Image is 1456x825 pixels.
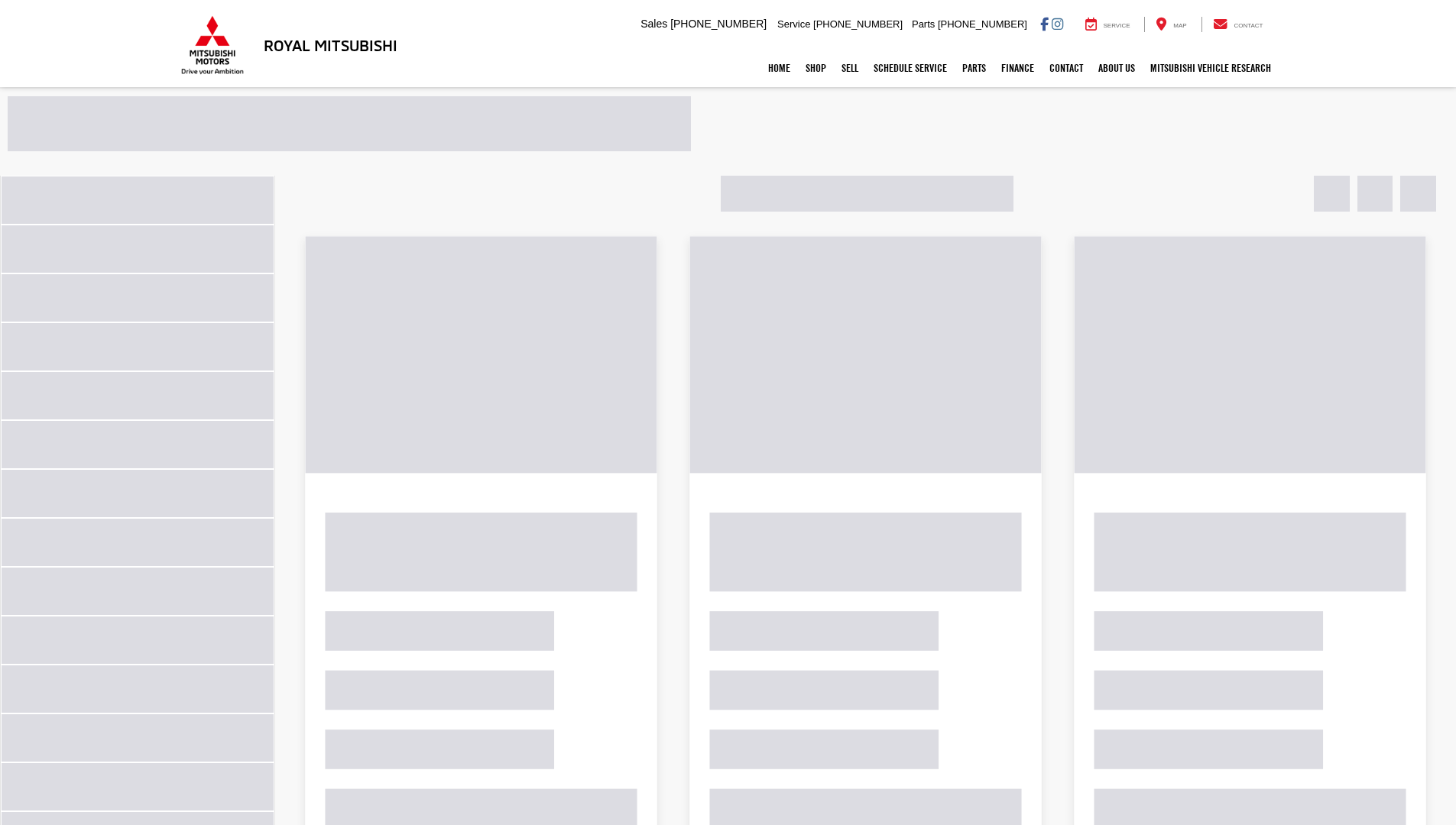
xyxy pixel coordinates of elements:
a: Contact [1042,49,1091,87]
a: Instagram: Click to visit our Instagram page [1052,18,1063,30]
span: Parts [912,18,935,30]
a: Home [760,49,798,87]
a: Schedule Service: Opens in a new tab [866,49,955,87]
a: Finance [994,49,1042,87]
a: Facebook: Click to visit our Facebook page [1040,18,1049,30]
span: Sales [640,18,667,30]
span: Service [1104,22,1130,29]
span: [PHONE_NUMBER] [670,18,767,30]
a: Contact [1201,17,1275,32]
a: Mitsubishi Vehicle Research [1143,49,1279,87]
a: Shop [798,49,834,87]
a: Map [1144,17,1198,32]
img: Mitsubishi [178,15,247,75]
span: [PHONE_NUMBER] [813,18,903,30]
span: [PHONE_NUMBER] [938,18,1027,30]
a: About Us [1091,49,1143,87]
h3: Royal Mitsubishi [264,37,397,53]
span: Contact [1234,22,1263,29]
a: Sell [834,49,866,87]
a: Parts: Opens in a new tab [955,49,994,87]
a: Service [1074,17,1142,32]
span: Map [1173,22,1186,29]
span: Service [777,18,810,30]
